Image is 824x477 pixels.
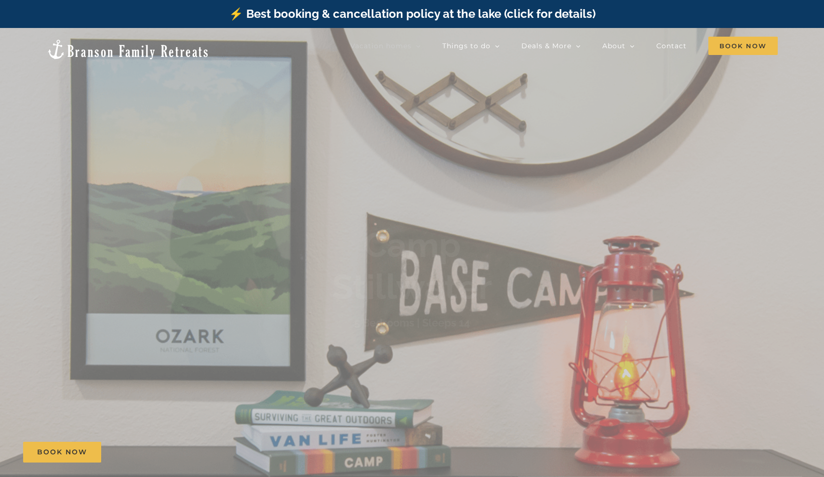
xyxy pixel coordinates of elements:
[521,36,581,55] a: Deals & More
[350,42,412,49] span: Vacation homes
[23,442,101,463] a: Book Now
[708,37,778,55] span: Book Now
[350,36,778,55] nav: Main Menu
[602,36,635,55] a: About
[656,36,687,55] a: Contact
[46,39,210,60] img: Branson Family Retreats Logo
[656,42,687,49] span: Contact
[442,36,500,55] a: Things to do
[354,316,470,329] h3: 5 Bedrooms | Sleeps 14
[350,36,421,55] a: Vacation homes
[37,448,87,456] span: Book Now
[602,42,625,49] span: About
[521,42,571,49] span: Deals & More
[332,225,492,307] b: Camp Stillwater
[442,42,491,49] span: Things to do
[229,7,596,21] a: ⚡️ Best booking & cancellation policy at the lake (click for details)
